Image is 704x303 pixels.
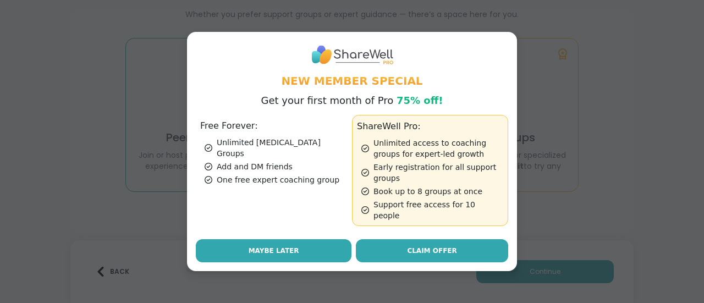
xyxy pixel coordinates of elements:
div: Unlimited [MEDICAL_DATA] Groups [205,137,348,159]
div: Unlimited access to coaching groups for expert-led growth [361,137,503,159]
span: 75% off! [397,95,443,106]
div: One free expert coaching group [205,174,348,185]
div: Support free access for 10 people [361,199,503,221]
div: Add and DM friends [205,161,348,172]
img: ShareWell Logo [311,41,393,69]
h3: ShareWell Pro: [357,120,503,133]
p: Get your first month of Pro [261,93,443,108]
span: Maybe Later [249,246,299,256]
div: Book up to 8 groups at once [361,186,503,197]
div: Early registration for all support groups [361,162,503,184]
h3: Free Forever: [200,119,348,133]
button: Maybe Later [196,239,351,262]
h1: New Member Special [196,73,508,89]
span: Claim Offer [407,246,457,256]
a: Claim Offer [356,239,508,262]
